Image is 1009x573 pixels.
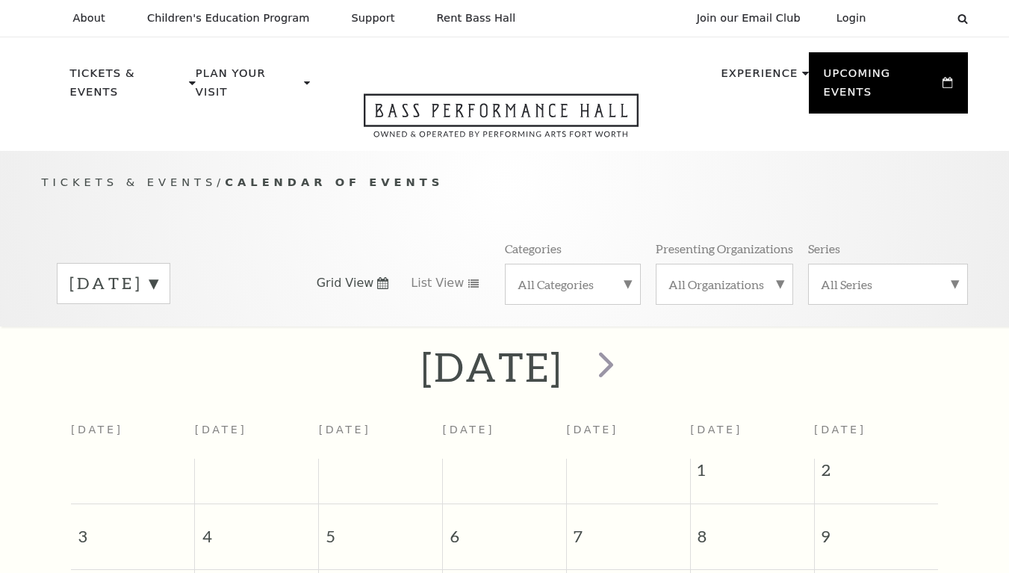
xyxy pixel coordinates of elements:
[71,504,194,556] span: 3
[319,504,442,556] span: 5
[71,415,195,459] th: [DATE]
[42,173,968,192] p: /
[225,176,444,188] span: Calendar of Events
[668,276,780,292] label: All Organizations
[691,459,814,489] span: 1
[808,241,840,256] p: Series
[505,241,562,256] p: Categories
[566,415,690,459] th: [DATE]
[317,275,374,291] span: Grid View
[577,341,631,394] button: next
[518,276,628,292] label: All Categories
[691,504,814,556] span: 8
[567,504,690,556] span: 7
[815,459,938,489] span: 2
[437,12,516,25] p: Rent Bass Hall
[824,64,940,110] p: Upcoming Events
[195,504,318,556] span: 4
[42,176,217,188] span: Tickets & Events
[443,504,566,556] span: 6
[319,415,443,459] th: [DATE]
[196,64,300,110] p: Plan Your Visit
[195,415,319,459] th: [DATE]
[821,276,955,292] label: All Series
[690,424,742,436] span: [DATE]
[70,64,186,110] p: Tickets & Events
[73,12,105,25] p: About
[443,415,567,459] th: [DATE]
[411,275,464,291] span: List View
[814,424,866,436] span: [DATE]
[147,12,310,25] p: Children's Education Program
[656,241,793,256] p: Presenting Organizations
[69,272,158,295] label: [DATE]
[352,12,395,25] p: Support
[421,343,562,391] h2: [DATE]
[890,11,943,25] select: Select:
[721,64,798,91] p: Experience
[815,504,938,556] span: 9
